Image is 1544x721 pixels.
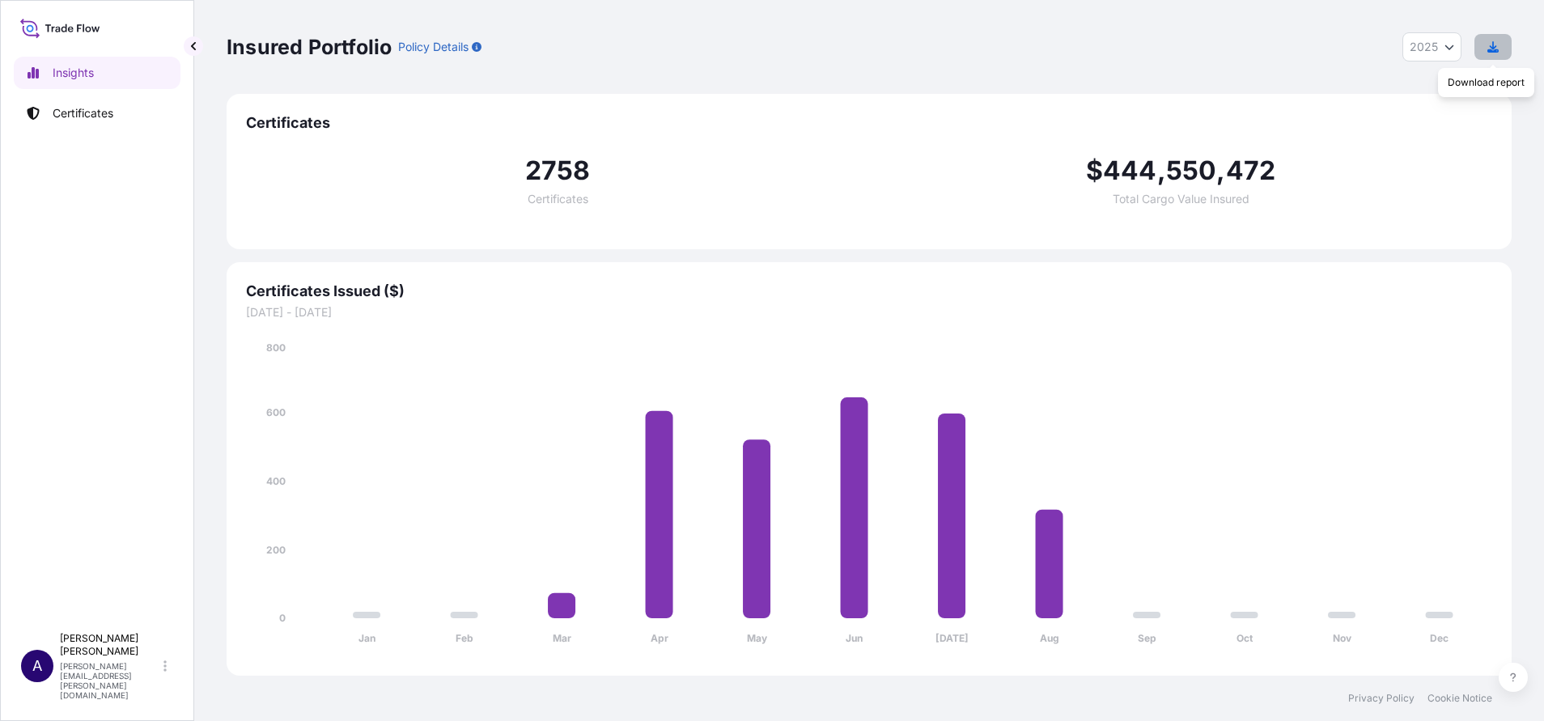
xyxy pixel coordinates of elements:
span: [DATE] - [DATE] [246,304,1492,320]
a: Insights [14,57,180,89]
span: 2025 [1410,39,1438,55]
a: Privacy Policy [1348,692,1415,705]
tspan: Jan [358,632,375,644]
div: Download report [1438,68,1534,97]
span: Total Cargo Value Insured [1113,193,1249,205]
p: Insured Portfolio [227,34,392,60]
span: Certificates Issued ($) [246,282,1492,301]
tspan: Aug [1040,632,1059,644]
tspan: Nov [1333,632,1352,644]
tspan: May [747,632,768,644]
tspan: Sep [1138,632,1156,644]
tspan: Oct [1236,632,1253,644]
a: Certificates [14,97,180,129]
tspan: Dec [1430,632,1449,644]
tspan: Mar [553,632,571,644]
tspan: 600 [266,406,286,418]
span: $ [1086,158,1103,184]
p: [PERSON_NAME][EMAIL_ADDRESS][PERSON_NAME][DOMAIN_NAME] [60,661,160,700]
span: 472 [1226,158,1276,184]
tspan: [DATE] [935,632,969,644]
span: Certificates [528,193,588,205]
tspan: 200 [266,544,286,556]
span: A [32,658,42,674]
span: 550 [1166,158,1217,184]
a: Cookie Notice [1427,692,1492,705]
tspan: 0 [279,612,286,624]
p: Certificates [53,105,113,121]
tspan: Jun [846,632,863,644]
tspan: Feb [456,632,473,644]
tspan: 400 [266,475,286,487]
span: , [1157,158,1166,184]
button: Year Selector [1402,32,1461,61]
tspan: 800 [266,341,286,354]
p: Insights [53,65,94,81]
p: Policy Details [398,39,469,55]
span: , [1216,158,1225,184]
p: [PERSON_NAME] [PERSON_NAME] [60,632,160,658]
span: Certificates [246,113,1492,133]
span: 444 [1103,158,1157,184]
span: 2758 [525,158,591,184]
tspan: Apr [651,632,668,644]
